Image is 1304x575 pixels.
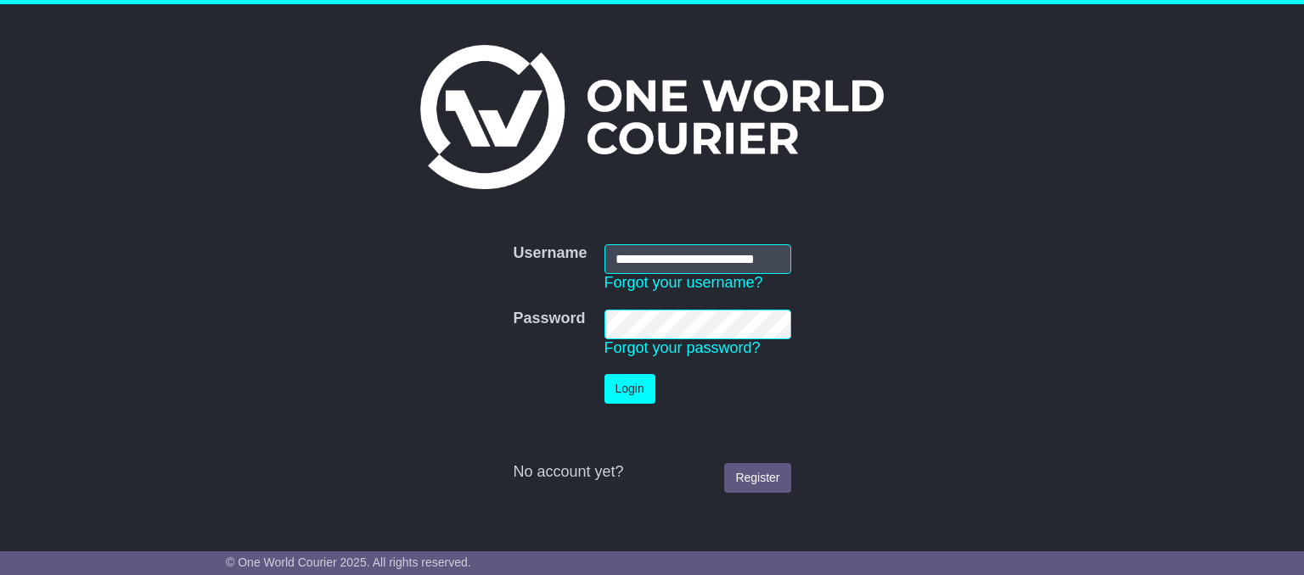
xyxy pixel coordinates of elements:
a: Forgot your password? [604,339,761,356]
a: Register [724,463,790,493]
span: © One World Courier 2025. All rights reserved. [226,555,471,569]
img: One World [420,45,884,189]
div: No account yet? [513,463,790,482]
label: Password [513,310,585,328]
label: Username [513,244,587,263]
button: Login [604,374,655,404]
a: Forgot your username? [604,274,763,291]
